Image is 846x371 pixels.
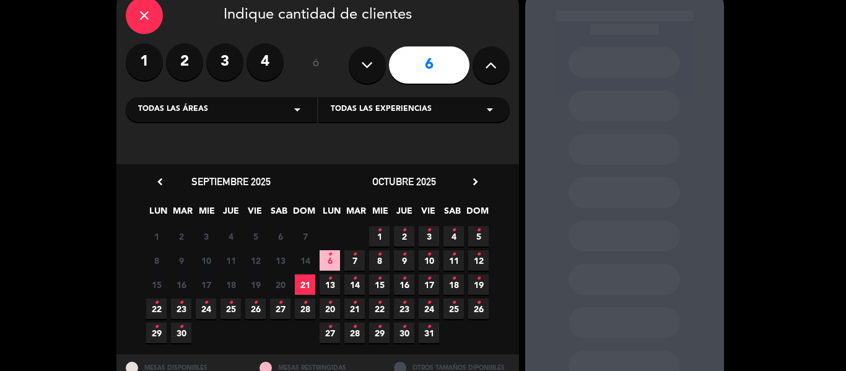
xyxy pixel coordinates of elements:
i: close [137,8,152,23]
i: • [402,269,406,289]
span: 26 [245,299,266,319]
span: 15 [369,274,390,295]
span: 17 [419,274,439,295]
span: 18 [443,274,464,295]
label: 1 [126,43,163,81]
span: 23 [171,299,191,319]
span: 19 [245,274,266,295]
span: 26 [468,299,489,319]
i: • [427,245,431,264]
i: • [328,269,332,289]
span: VIE [245,204,265,224]
span: 3 [419,226,439,247]
span: 25 [220,299,241,319]
span: 14 [344,274,365,295]
span: MIE [196,204,217,224]
span: 6 [320,250,340,271]
span: 12 [245,250,266,271]
span: SAB [442,204,463,224]
i: • [451,269,456,289]
span: 2 [171,226,191,247]
span: Todas las experiencias [331,103,432,116]
i: • [377,269,382,289]
span: 16 [171,274,191,295]
span: JUE [220,204,241,224]
span: 16 [394,274,414,295]
span: 14 [295,250,315,271]
div: ó [296,43,336,87]
i: • [278,293,282,313]
span: 27 [320,323,340,343]
label: 3 [206,43,243,81]
span: 31 [419,323,439,343]
i: • [229,293,233,313]
i: • [377,293,382,313]
i: • [328,245,332,264]
i: • [476,220,481,240]
span: 22 [369,299,390,319]
i: • [377,220,382,240]
i: • [154,317,159,337]
i: • [179,293,183,313]
i: • [402,245,406,264]
i: • [328,317,332,337]
i: • [352,317,357,337]
span: 21 [344,299,365,319]
i: • [154,293,159,313]
i: • [476,245,481,264]
i: • [253,293,258,313]
i: • [451,220,456,240]
i: chevron_left [154,175,167,188]
span: 15 [146,274,167,295]
span: Todas las áreas [138,103,208,116]
label: 2 [166,43,203,81]
span: 28 [344,323,365,343]
span: 2 [394,226,414,247]
i: • [303,293,307,313]
span: 29 [146,323,167,343]
span: 12 [468,250,489,271]
span: 11 [443,250,464,271]
span: 30 [171,323,191,343]
span: 1 [369,226,390,247]
span: 13 [320,274,340,295]
span: 28 [295,299,315,319]
span: LUN [321,204,342,224]
span: VIE [418,204,438,224]
i: • [179,317,183,337]
i: • [476,269,481,289]
span: 3 [196,226,216,247]
i: arrow_drop_down [290,102,305,117]
span: LUN [148,204,168,224]
span: 8 [146,250,167,271]
span: JUE [394,204,414,224]
span: 8 [369,250,390,271]
span: 30 [394,323,414,343]
i: • [402,317,406,337]
span: 24 [196,299,216,319]
span: 19 [468,274,489,295]
span: MIE [370,204,390,224]
i: • [476,293,481,313]
span: 10 [196,250,216,271]
i: • [427,293,431,313]
i: chevron_right [469,175,482,188]
span: DOM [293,204,313,224]
span: 5 [468,226,489,247]
i: • [204,293,208,313]
span: 10 [419,250,439,271]
span: 7 [344,250,365,271]
span: 7 [295,226,315,247]
i: • [377,245,382,264]
i: • [451,293,456,313]
i: • [352,245,357,264]
span: DOM [466,204,487,224]
span: 20 [320,299,340,319]
span: 27 [270,299,290,319]
i: • [352,269,357,289]
span: MAR [172,204,193,224]
span: 21 [295,274,315,295]
i: • [427,317,431,337]
span: 24 [419,299,439,319]
span: 4 [220,226,241,247]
